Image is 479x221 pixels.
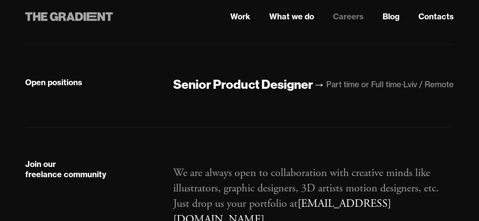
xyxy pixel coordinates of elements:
[173,76,313,93] div: Senior Product Designer
[313,76,325,93] div: →
[25,159,106,179] strong: Join our freelance community
[269,11,314,22] a: What we do
[25,77,82,87] strong: Open positions
[403,79,454,89] div: Lviv / Remote
[173,76,325,93] a: Senior Product Designer→
[401,79,403,89] div: ·
[230,11,250,22] a: Work
[418,11,454,22] a: Contacts
[383,11,399,22] a: Blog
[333,11,364,22] a: Careers
[326,79,401,89] div: Part time or Full time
